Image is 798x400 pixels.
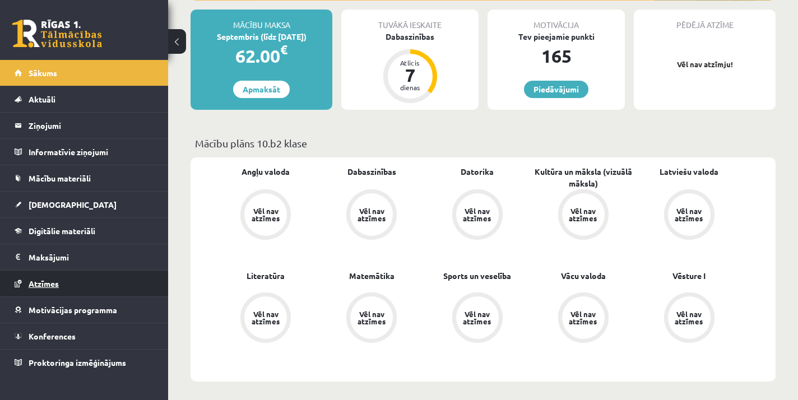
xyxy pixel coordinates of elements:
[561,270,606,282] a: Vācu valoda
[347,166,396,178] a: Dabaszinības
[319,292,425,345] a: Vēl nav atzīmes
[356,207,387,222] div: Vēl nav atzīmes
[29,139,154,165] legend: Informatīvie ziņojumi
[634,10,776,31] div: Pēdējā atzīme
[488,31,625,43] div: Tev pieejamie punkti
[530,292,636,345] a: Vēl nav atzīmes
[250,207,281,222] div: Vēl nav atzīmes
[425,292,531,345] a: Vēl nav atzīmes
[530,189,636,242] a: Vēl nav atzīmes
[674,310,705,325] div: Vēl nav atzīmes
[568,310,599,325] div: Vēl nav atzīmes
[341,10,479,31] div: Tuvākā ieskaite
[29,244,154,270] legend: Maksājumi
[29,113,154,138] legend: Ziņojumi
[250,310,281,325] div: Vēl nav atzīmes
[195,136,771,151] p: Mācību plāns 10.b2 klase
[29,68,57,78] span: Sākums
[242,166,290,178] a: Angļu valoda
[15,297,154,323] a: Motivācijas programma
[29,199,117,210] span: [DEMOGRAPHIC_DATA]
[233,81,290,98] a: Apmaksāt
[29,305,117,315] span: Motivācijas programma
[29,357,126,368] span: Proktoringa izmēģinājums
[191,10,332,31] div: Mācību maksa
[213,292,319,345] a: Vēl nav atzīmes
[341,31,479,105] a: Dabaszinības Atlicis 7 dienas
[15,271,154,296] a: Atzīmes
[524,81,588,98] a: Piedāvājumi
[29,226,95,236] span: Digitālie materiāli
[425,189,531,242] a: Vēl nav atzīmes
[530,166,636,189] a: Kultūra un māksla (vizuālā māksla)
[15,113,154,138] a: Ziņojumi
[15,350,154,375] a: Proktoringa izmēģinājums
[393,84,427,91] div: dienas
[29,278,59,289] span: Atzīmes
[15,165,154,191] a: Mācību materiāli
[15,139,154,165] a: Informatīvie ziņojumi
[660,166,718,178] a: Latviešu valoda
[191,43,332,69] div: 62.00
[393,59,427,66] div: Atlicis
[319,189,425,242] a: Vēl nav atzīmes
[15,60,154,86] a: Sākums
[636,189,742,242] a: Vēl nav atzīmes
[15,244,154,270] a: Maksājumi
[393,66,427,84] div: 7
[247,270,285,282] a: Literatūra
[462,310,493,325] div: Vēl nav atzīmes
[29,94,55,104] span: Aktuāli
[29,173,91,183] span: Mācību materiāli
[568,207,599,222] div: Vēl nav atzīmes
[213,189,319,242] a: Vēl nav atzīmes
[349,270,395,282] a: Matemātika
[639,59,770,70] p: Vēl nav atzīmju!
[280,41,287,58] span: €
[15,192,154,217] a: [DEMOGRAPHIC_DATA]
[341,31,479,43] div: Dabaszinības
[443,270,511,282] a: Sports un veselība
[15,86,154,112] a: Aktuāli
[15,218,154,244] a: Digitālie materiāli
[356,310,387,325] div: Vēl nav atzīmes
[488,43,625,69] div: 165
[461,166,494,178] a: Datorika
[674,207,705,222] div: Vēl nav atzīmes
[12,20,102,48] a: Rīgas 1. Tālmācības vidusskola
[191,31,332,43] div: Septembris (līdz [DATE])
[462,207,493,222] div: Vēl nav atzīmes
[488,10,625,31] div: Motivācija
[15,323,154,349] a: Konferences
[29,331,76,341] span: Konferences
[636,292,742,345] a: Vēl nav atzīmes
[672,270,706,282] a: Vēsture I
